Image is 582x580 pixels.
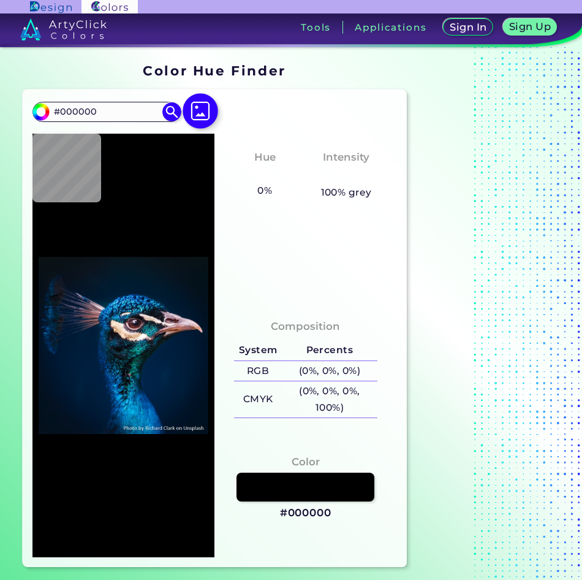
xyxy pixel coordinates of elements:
[412,59,565,574] iframe: Advertisement
[50,104,164,120] input: type color..
[234,389,282,410] h5: CMYK
[162,102,181,121] img: icon search
[244,168,285,183] h3: None
[143,61,285,80] h1: Color Hue Finder
[323,148,369,166] h4: Intensity
[326,168,367,183] h3: None
[452,23,486,32] h5: Sign In
[254,148,276,166] h4: Hue
[292,453,320,471] h4: Color
[282,381,377,418] h5: (0%, 0%, 0%, 100%)
[30,1,71,13] img: ArtyClick Design logo
[445,20,491,36] a: Sign In
[282,340,377,361] h5: Percents
[321,185,372,200] h5: 100% grey
[234,340,282,361] h5: System
[282,361,377,381] h5: (0%, 0%, 0%)
[234,361,282,381] h5: RGB
[39,140,209,551] img: img_pavlin.jpg
[505,20,554,36] a: Sign Up
[280,506,331,521] h3: #000000
[253,183,277,199] h5: 0%
[510,22,549,31] h5: Sign Up
[271,318,340,335] h4: Composition
[183,93,218,129] img: icon picture
[355,23,426,32] h3: Applications
[20,18,107,40] img: logo_artyclick_colors_white.svg
[301,23,331,32] h3: Tools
